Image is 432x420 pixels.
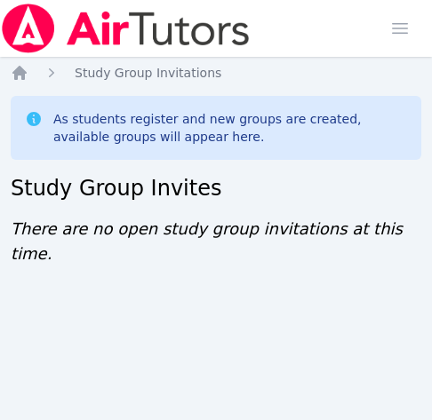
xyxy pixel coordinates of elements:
[11,64,421,82] nav: Breadcrumb
[53,110,407,146] div: As students register and new groups are created, available groups will appear here.
[75,66,221,80] span: Study Group Invitations
[11,174,421,202] h2: Study Group Invites
[75,64,221,82] a: Study Group Invitations
[11,219,403,263] span: There are no open study group invitations at this time.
